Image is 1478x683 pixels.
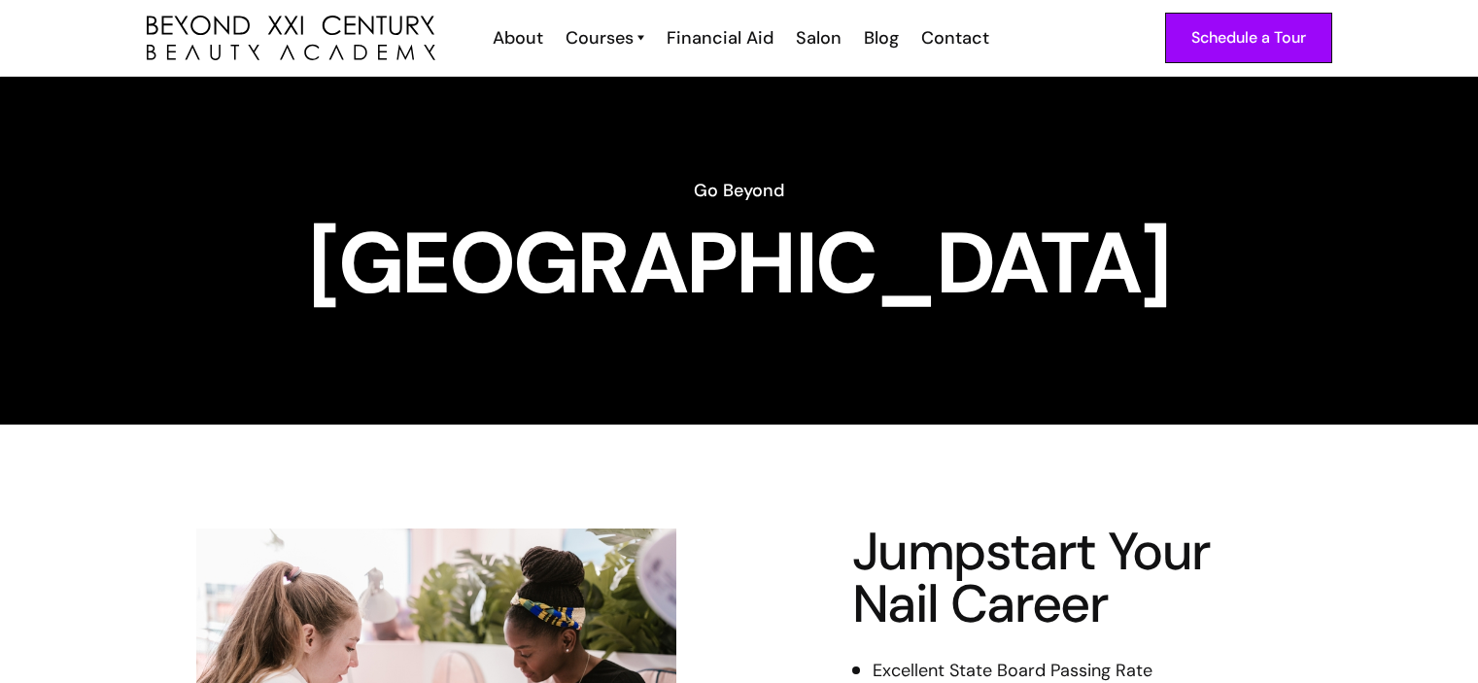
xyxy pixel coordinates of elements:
[566,25,644,51] a: Courses
[493,25,543,51] div: About
[783,25,851,51] a: Salon
[873,658,1152,683] div: Excellent State Board Passing Rate
[147,16,435,61] a: home
[852,526,1231,631] h2: Jumpstart Your Nail Career
[864,25,899,51] div: Blog
[147,16,435,61] img: beyond 21st century beauty academy logo
[1165,13,1332,63] a: Schedule a Tour
[1191,25,1306,51] div: Schedule a Tour
[796,25,842,51] div: Salon
[654,25,783,51] a: Financial Aid
[308,208,1169,319] strong: [GEOGRAPHIC_DATA]
[147,178,1332,203] h6: Go Beyond
[851,25,909,51] a: Blog
[667,25,773,51] div: Financial Aid
[566,25,634,51] div: Courses
[909,25,999,51] a: Contact
[480,25,553,51] a: About
[921,25,989,51] div: Contact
